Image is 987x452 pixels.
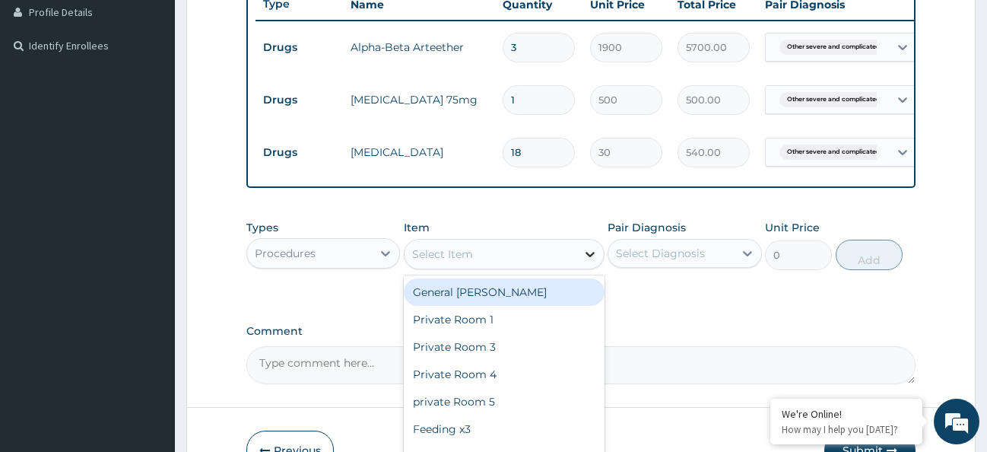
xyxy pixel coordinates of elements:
[782,423,911,436] p: How may I help you today?
[404,220,430,235] label: Item
[255,86,343,114] td: Drugs
[246,325,916,338] label: Comment
[404,388,605,415] div: private Room 5
[412,247,473,262] div: Select Item
[255,33,343,62] td: Drugs
[608,220,686,235] label: Pair Diagnosis
[343,84,495,115] td: [MEDICAL_DATA] 75mg
[79,85,255,105] div: Chat with us now
[8,295,290,349] textarea: Type your message and hit 'Enter'
[836,240,903,270] button: Add
[404,306,605,333] div: Private Room 1
[88,132,210,285] span: We're online!
[404,279,605,306] div: General [PERSON_NAME]
[404,333,605,361] div: Private Room 3
[404,361,605,388] div: Private Room 4
[779,92,899,107] span: Other severe and complicated P...
[249,8,286,44] div: Minimize live chat window
[782,407,911,421] div: We're Online!
[616,246,705,261] div: Select Diagnosis
[343,137,495,167] td: [MEDICAL_DATA]
[255,138,343,167] td: Drugs
[28,76,62,114] img: d_794563401_company_1708531726252_794563401
[255,246,316,261] div: Procedures
[765,220,820,235] label: Unit Price
[246,221,278,234] label: Types
[404,415,605,443] div: Feeding x3
[343,32,495,62] td: Alpha-Beta Arteether
[779,40,899,55] span: Other severe and complicated P...
[779,145,899,160] span: Other severe and complicated P...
